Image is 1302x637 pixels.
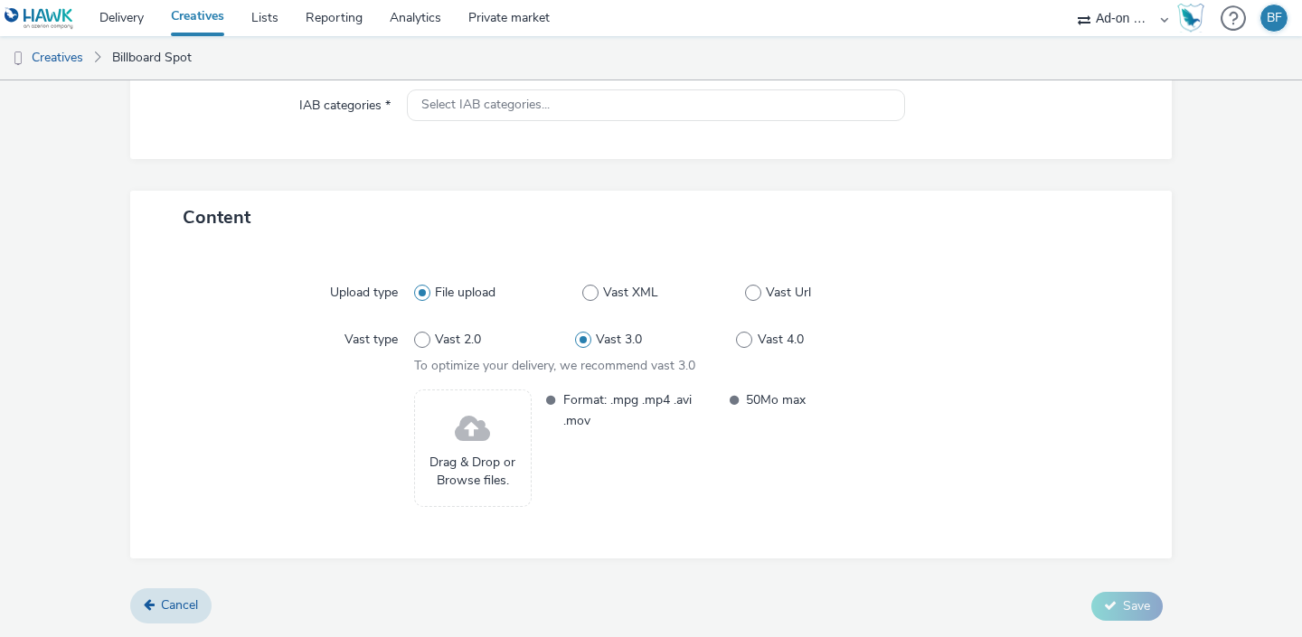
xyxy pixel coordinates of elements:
[435,331,481,349] span: Vast 2.0
[596,331,642,349] span: Vast 3.0
[603,284,658,302] span: Vast XML
[766,284,811,302] span: Vast Url
[323,276,405,302] label: Upload type
[758,331,804,349] span: Vast 4.0
[5,7,74,30] img: undefined Logo
[1267,5,1282,32] div: BF
[1177,4,1204,33] img: Hawk Academy
[746,389,898,431] span: 50Mo max
[563,389,715,431] span: Format: .mpg .mp4 .avi .mov
[435,284,495,302] span: File upload
[1177,4,1212,33] a: Hawk Academy
[161,596,198,614] span: Cancel
[414,357,695,374] span: To optimize your delivery, we recommend vast 3.0
[1091,592,1163,621] button: Save
[1123,597,1150,614] span: Save
[103,36,201,80] a: Billboard Spot
[421,98,550,113] span: Select IAB categories...
[183,205,250,230] span: Content
[9,50,27,68] img: dooh
[424,454,522,491] span: Drag & Drop or Browse files.
[337,323,405,349] label: Vast type
[130,588,212,623] a: Cancel
[292,89,398,115] label: IAB categories *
